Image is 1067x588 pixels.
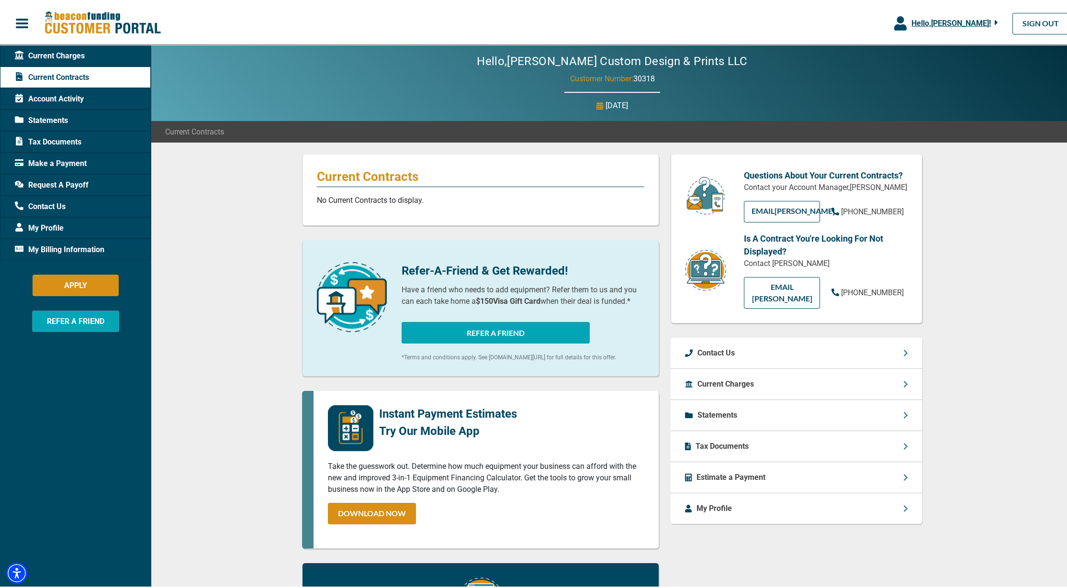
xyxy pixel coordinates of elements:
[6,561,27,582] div: Accessibility Menu
[328,459,644,493] p: Take the guesswork out. Determine how much equipment your business can afford with the new and im...
[15,113,68,124] span: Statements
[15,70,89,81] span: Current Contracts
[841,205,904,214] span: [PHONE_NUMBER]
[476,295,540,304] b: $150 Visa Gift Card
[841,286,904,295] span: [PHONE_NUMBER]
[744,167,908,180] p: Questions About Your Current Contracts?
[15,156,87,167] span: Make a Payment
[744,199,820,221] a: EMAIL[PERSON_NAME]
[911,17,991,26] span: Hello, [PERSON_NAME] !
[831,204,904,216] a: [PHONE_NUMBER]
[15,178,89,189] span: Request A Payoff
[448,53,776,67] h2: Hello, [PERSON_NAME] Custom Design & Prints LLC
[32,309,119,330] button: REFER A FRIEND
[15,48,85,60] span: Current Charges
[15,221,64,232] span: My Profile
[697,377,754,388] p: Current Charges
[165,124,224,136] span: Current Contracts
[606,98,628,110] p: [DATE]
[44,9,161,33] img: Beacon Funding Customer Portal Logo
[744,180,908,191] p: Contact your Account Manager, [PERSON_NAME]
[696,439,749,450] p: Tax Documents
[831,285,904,297] a: [PHONE_NUMBER]
[317,260,387,330] img: refer-a-friend-icon.png
[744,256,908,267] p: Contact [PERSON_NAME]
[328,403,373,449] img: mobile-app-logo.png
[696,501,732,512] p: My Profile
[402,351,644,360] p: *Terms and conditions apply. See [DOMAIN_NAME][URL] for full details for this offer.
[317,167,644,182] p: Current Contracts
[379,421,517,438] p: Try Our Mobile App
[696,470,765,481] p: Estimate a Payment
[33,273,119,294] button: APPLY
[15,134,81,146] span: Tax Documents
[633,72,655,81] span: 30318
[744,275,820,307] a: EMAIL [PERSON_NAME]
[15,199,66,211] span: Contact Us
[15,242,104,254] span: My Billing Information
[402,320,590,342] button: REFER A FRIEND
[402,282,644,305] p: Have a friend who needs to add equipment? Refer them to us and you can each take home a when thei...
[697,408,737,419] p: Statements
[328,501,416,522] a: DOWNLOAD NOW
[744,230,908,256] p: Is A Contract You're Looking For Not Displayed?
[402,260,644,277] p: Refer-A-Friend & Get Rewarded!
[15,91,84,103] span: Account Activity
[684,247,727,290] img: contract-icon.png
[697,345,735,357] p: Contact Us
[379,403,517,421] p: Instant Payment Estimates
[570,72,633,81] span: Customer Number:
[684,174,727,214] img: customer-service.png
[317,193,644,204] p: No Current Contracts to display.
